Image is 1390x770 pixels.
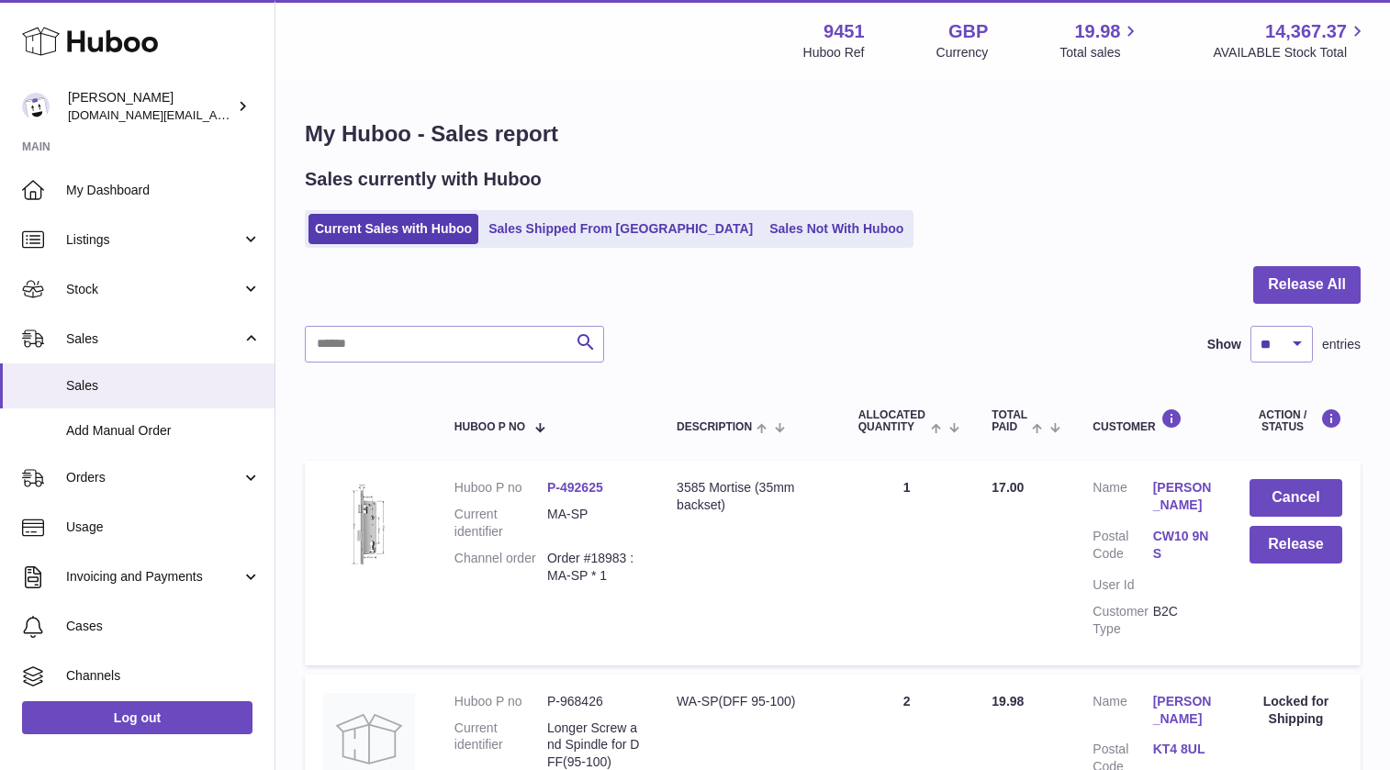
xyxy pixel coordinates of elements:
button: Release [1250,526,1342,564]
div: [PERSON_NAME] [68,89,233,124]
dd: MA-SP [547,506,640,541]
button: Cancel [1250,479,1342,517]
strong: GBP [948,19,988,44]
span: 14,367.37 [1265,19,1347,44]
span: Huboo P no [454,421,525,433]
span: 17.00 [992,480,1024,495]
span: Description [677,421,752,433]
dt: Name [1093,693,1152,732]
a: P-492625 [547,480,603,495]
span: Orders [66,469,241,486]
a: KT4 8UL [1153,741,1213,758]
span: entries [1322,336,1361,353]
h2: Sales currently with Huboo [305,167,542,192]
div: 3585 Mortise (35mm backset) [677,479,822,514]
span: Total paid [992,409,1027,433]
span: Channels [66,667,261,685]
span: [DOMAIN_NAME][EMAIL_ADDRESS][DOMAIN_NAME] [68,107,365,122]
a: 19.98 Total sales [1059,19,1141,61]
span: 19.98 [1074,19,1120,44]
dd: B2C [1153,603,1213,638]
a: CW10 9NS [1153,528,1213,563]
span: Invoicing and Payments [66,568,241,586]
a: [PERSON_NAME] [1153,479,1213,514]
label: Show [1207,336,1241,353]
div: WA-SP(DFF 95-100) [677,693,822,710]
a: Current Sales with Huboo [308,214,478,244]
span: Add Manual Order [66,422,261,440]
dt: User Id [1093,576,1152,594]
div: Customer [1093,408,1213,433]
dt: Current identifier [454,506,547,541]
div: Locked for Shipping [1250,693,1342,728]
a: 14,367.37 AVAILABLE Stock Total [1213,19,1368,61]
dt: Customer Type [1093,603,1152,638]
td: 1 [840,461,974,664]
span: Usage [66,519,261,536]
button: Release All [1253,266,1361,304]
a: Log out [22,701,252,734]
dd: Order #18983 : MA-SP * 1 [547,550,640,585]
div: Currency [936,44,989,61]
dt: Channel order [454,550,547,585]
span: ALLOCATED Quantity [858,409,926,433]
span: AVAILABLE Stock Total [1213,44,1368,61]
a: [PERSON_NAME] [1153,693,1213,728]
img: Lift-to-Lock-Mortise-featured-image.png [323,479,415,571]
span: Sales [66,377,261,395]
a: Sales Shipped From [GEOGRAPHIC_DATA] [482,214,759,244]
strong: 9451 [824,19,865,44]
span: Listings [66,231,241,249]
div: Action / Status [1250,408,1342,433]
dt: Name [1093,479,1152,519]
dd: P-968426 [547,693,640,710]
span: Cases [66,618,261,635]
span: Stock [66,281,241,298]
a: Sales Not With Huboo [763,214,910,244]
div: Huboo Ref [803,44,865,61]
span: Total sales [1059,44,1141,61]
dt: Postal Code [1093,528,1152,567]
dt: Huboo P no [454,693,547,710]
h1: My Huboo - Sales report [305,119,1361,149]
dt: Huboo P no [454,479,547,497]
span: My Dashboard [66,182,261,199]
span: 19.98 [992,694,1024,709]
img: amir.ch@gmail.com [22,93,50,120]
span: Sales [66,330,241,348]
